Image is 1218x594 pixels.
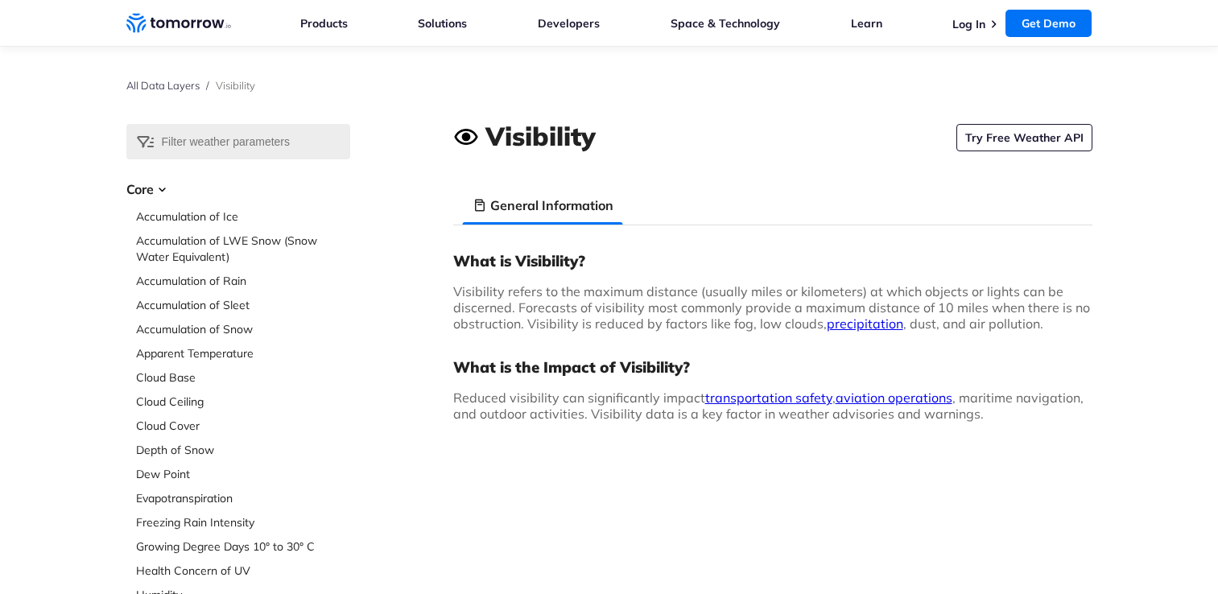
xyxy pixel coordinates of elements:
[136,418,350,434] a: Cloud Cover
[136,208,350,225] a: Accumulation of Ice
[136,345,350,361] a: Apparent Temperature
[671,16,780,31] a: Space & Technology
[1005,10,1092,37] a: Get Demo
[418,16,467,31] a: Solutions
[136,466,350,482] a: Dew Point
[453,283,1090,332] span: Visibility refers to the maximum distance (usually miles or kilometers) at which objects or light...
[126,179,350,199] h3: Core
[453,390,1084,422] span: Reduced visibility can significantly impact , , maritime navigation, and outdoor activities. Visi...
[490,196,613,215] h3: General Information
[453,357,1092,377] h3: What is the Impact of Visibility?
[136,514,350,530] a: Freezing Rain Intensity
[136,442,350,458] a: Depth of Snow
[136,394,350,410] a: Cloud Ceiling
[827,316,903,332] a: precipitation
[836,390,952,406] a: aviation operations
[300,16,348,31] a: Products
[538,16,600,31] a: Developers
[126,124,350,159] input: Filter weather parameters
[136,297,350,313] a: Accumulation of Sleet
[126,11,231,35] a: Home link
[136,273,350,289] a: Accumulation of Rain
[136,369,350,386] a: Cloud Base
[206,79,209,92] span: /
[952,17,985,31] a: Log In
[136,563,350,579] a: Health Concern of UV
[216,79,255,92] span: Visibility
[453,251,1092,270] h3: What is Visibility?
[463,186,623,225] li: General Information
[851,16,882,31] a: Learn
[136,538,350,555] a: Growing Degree Days 10° to 30° C
[126,79,200,92] a: All Data Layers
[136,233,350,265] a: Accumulation of LWE Snow (Snow Water Equivalent)
[485,118,596,154] h1: Visibility
[956,124,1092,151] a: Try Free Weather API
[136,321,350,337] a: Accumulation of Snow
[136,490,350,506] a: Evapotranspiration
[705,390,832,406] a: transportation safety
